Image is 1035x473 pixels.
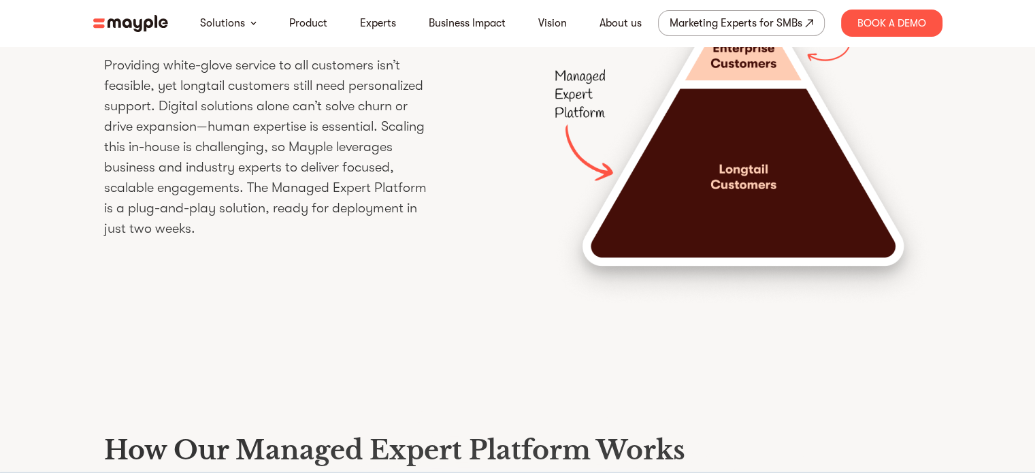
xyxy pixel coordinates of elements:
a: Vision [538,15,567,31]
p: Providing white-glove service to all customers isn’t feasible, yet longtail customers still need ... [104,55,431,239]
a: About us [599,15,642,31]
div: Marketing Experts for SMBs [670,14,802,33]
img: mayple-logo [93,15,168,32]
a: Marketing Experts for SMBs [658,10,825,36]
a: Business Impact [429,15,506,31]
a: Product [289,15,327,31]
img: arrow-down [250,21,257,25]
div: Book A Demo [841,10,942,37]
a: Experts [360,15,396,31]
a: Solutions [200,15,245,31]
h1: How Our Managed Expert Platform Works [104,434,932,467]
